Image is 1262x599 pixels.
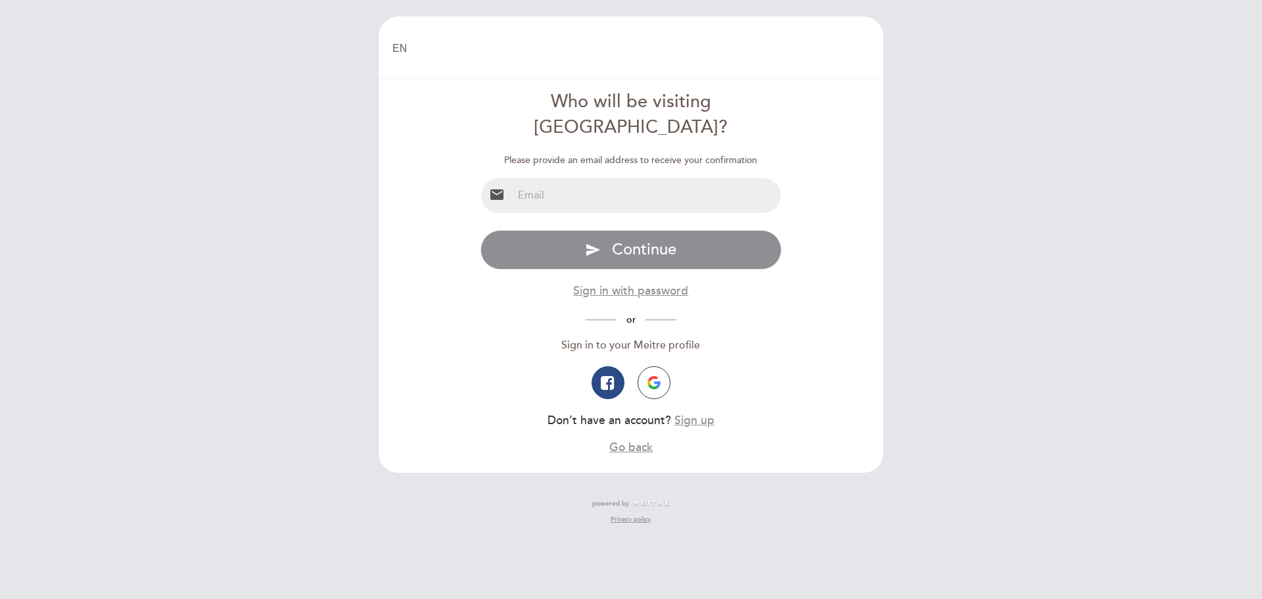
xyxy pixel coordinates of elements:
span: or [617,314,645,325]
i: send [585,242,601,258]
i: email [489,187,505,203]
a: powered by [592,499,670,508]
button: Sign up [674,412,714,429]
img: MEITRE [632,500,670,507]
span: Continue [612,240,676,259]
div: Who will be visiting [GEOGRAPHIC_DATA]? [480,89,782,141]
button: Go back [609,439,653,456]
button: Sign in with password [573,283,688,299]
span: powered by [592,499,629,508]
a: Privacy policy [611,515,651,524]
span: Don’t have an account? [548,414,671,427]
input: Email [513,178,782,213]
div: Sign in to your Meitre profile [480,338,782,353]
button: send Continue [480,230,782,270]
div: Please provide an email address to receive your confirmation [480,154,782,167]
img: icon-google.png [647,376,661,389]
